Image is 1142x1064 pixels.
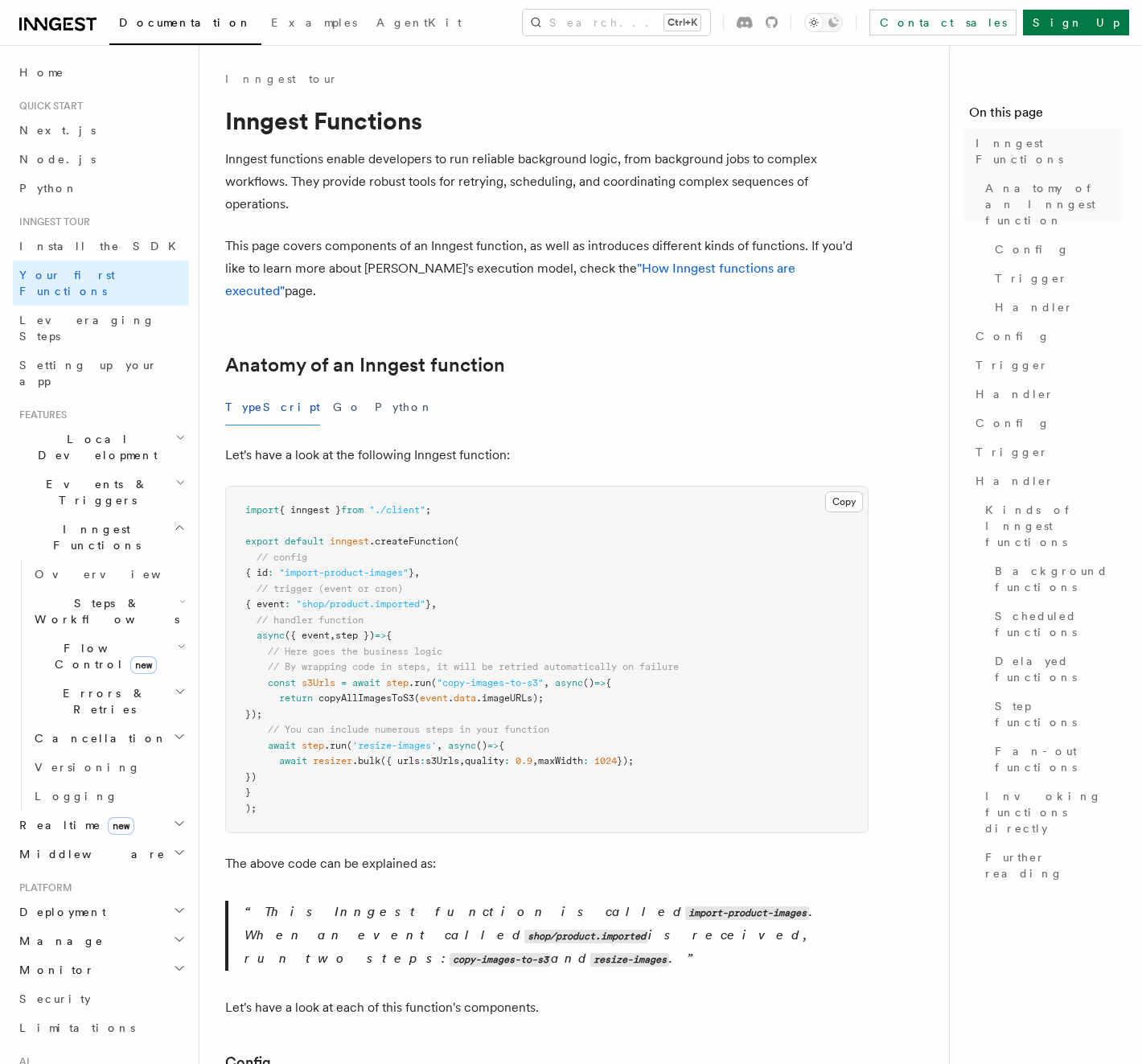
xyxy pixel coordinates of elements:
[969,409,1123,438] a: Config
[13,840,189,869] button: Middleware
[437,740,442,751] span: ,
[465,755,504,766] span: quality
[976,473,1054,489] span: Handler
[538,755,583,766] span: maxWidth
[976,135,1123,167] span: Inngest Functions
[268,677,296,688] span: const
[976,444,1049,460] span: Trigger
[279,755,307,766] span: await
[257,552,307,563] span: // config
[19,992,91,1005] span: Security
[414,567,420,578] span: ,
[1023,10,1129,35] a: Sign Up
[225,148,869,216] p: Inngest functions enable developers to run reliable background logic, from background jobs to com...
[988,235,1123,264] a: Config
[257,583,403,594] span: // trigger (event or cron)
[448,692,454,704] span: .
[225,106,869,135] h1: Inngest Functions
[414,692,420,704] span: (
[13,926,189,955] button: Manage
[995,270,1068,286] span: Trigger
[285,598,290,610] span: :
[976,386,1054,402] span: Handler
[516,755,532,766] span: 0.9
[524,930,648,943] code: shop/product.imported
[347,740,352,751] span: (
[448,740,476,751] span: async
[35,568,200,581] span: Overview
[594,677,606,688] span: =>
[302,740,324,751] span: step
[13,431,175,463] span: Local Development
[476,740,487,751] span: ()
[454,692,476,704] span: data
[244,901,869,971] p: This Inngest function is called . When an event called is received, run two steps: and .
[225,354,505,376] a: Anatomy of an Inngest function
[35,790,118,803] span: Logging
[985,788,1123,836] span: Invoking functions directly
[995,241,1070,257] span: Config
[225,389,320,425] button: TypeScript
[13,216,90,228] span: Inngest tour
[28,589,189,634] button: Steps & Workflows
[28,634,189,679] button: Flow Controlnew
[985,849,1123,881] span: Further reading
[285,630,330,641] span: ({ event
[988,692,1123,737] a: Step functions
[804,13,843,32] button: Toggle dark mode
[13,962,95,978] span: Monitor
[324,740,347,751] span: .run
[976,328,1050,344] span: Config
[594,755,617,766] span: 1024
[985,502,1123,550] span: Kinds of Inngest functions
[313,755,352,766] span: resizer
[450,953,551,967] code: copy-images-to-s3
[988,293,1123,322] a: Handler
[279,504,341,516] span: { inngest }
[225,71,338,87] a: Inngest tour
[367,5,471,43] a: AgentKit
[245,787,251,798] span: }
[380,755,420,766] span: ({ urls
[995,608,1123,640] span: Scheduled functions
[245,771,257,783] span: })
[988,264,1123,293] a: Trigger
[425,755,459,766] span: s3Urls
[431,677,437,688] span: (
[13,933,104,949] span: Manage
[19,240,186,253] span: Install the SDK
[19,182,78,195] span: Python
[13,261,189,306] a: Your first Functions
[245,567,268,578] span: { id
[409,567,414,578] span: }
[225,852,869,875] p: The above code can be explained as:
[969,380,1123,409] a: Handler
[685,906,809,920] code: import-product-images
[386,677,409,688] span: step
[969,103,1123,129] h4: On this page
[369,536,454,547] span: .createFunction
[409,677,431,688] span: .run
[28,685,175,717] span: Errors & Retries
[296,598,425,610] span: "shop/product.imported"
[988,737,1123,782] a: Fan-out functions
[504,755,510,766] span: :
[825,491,863,512] button: Copy
[13,58,189,87] a: Home
[35,761,141,774] span: Versioning
[985,180,1123,228] span: Anatomy of an Inngest function
[976,357,1049,373] span: Trigger
[19,64,64,80] span: Home
[28,640,177,672] span: Flow Control
[459,755,465,766] span: ,
[19,153,96,166] span: Node.js
[976,415,1050,431] span: Config
[13,145,189,174] a: Node.js
[988,602,1123,647] a: Scheduled functions
[979,174,1123,235] a: Anatomy of an Inngest function
[352,755,380,766] span: .bulk
[130,656,157,674] span: new
[13,515,189,560] button: Inngest Functions
[261,5,367,43] a: Examples
[375,630,386,641] span: =>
